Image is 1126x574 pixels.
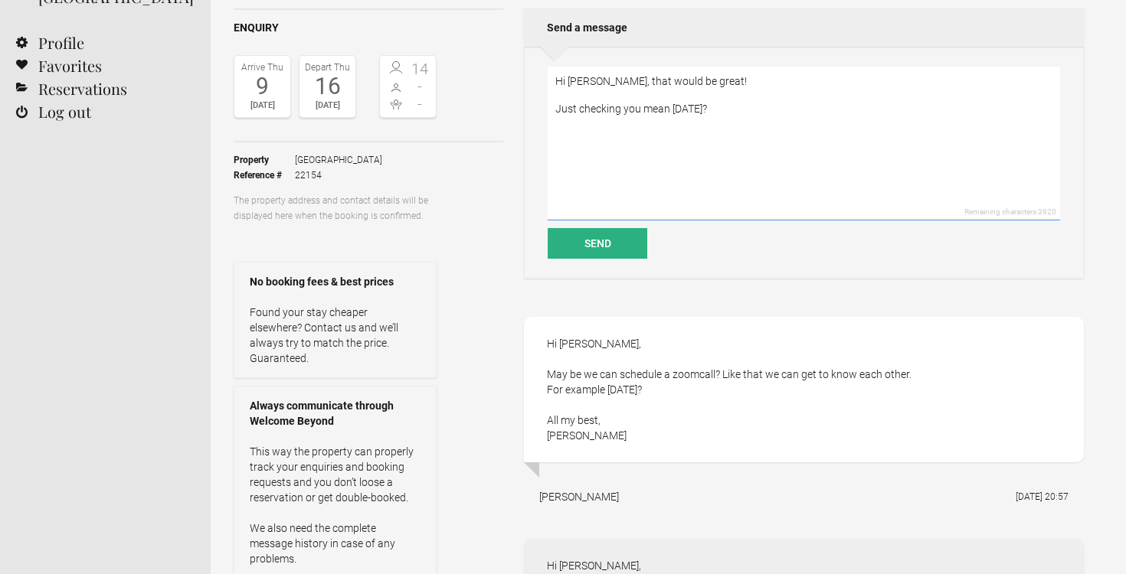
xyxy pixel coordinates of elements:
[250,444,421,566] p: This way the property can properly track your enquiries and booking requests and you don’t loose ...
[250,305,421,366] p: Found your stay cheaper elsewhere? Contact us and we’ll always try to match the price. Guaranteed.
[234,193,437,223] p: The property address and contact details will be displayed here when the booking is confirmed.
[524,317,1084,462] div: Hi [PERSON_NAME], May be we can schedule a zoomcall? Like that we can get to know each other. For...
[303,75,352,98] div: 16
[548,228,647,259] button: Send
[234,168,295,183] strong: Reference #
[238,98,286,113] div: [DATE]
[238,75,286,98] div: 9
[250,274,421,289] strong: No booking fees & best prices
[303,98,352,113] div: [DATE]
[234,20,503,36] h2: Enquiry
[408,79,433,94] span: -
[303,60,352,75] div: Depart Thu
[295,152,382,168] span: [GEOGRAPHIC_DATA]
[238,60,286,75] div: Arrive Thu
[1016,491,1069,502] flynt-date-display: [DATE] 20:57
[408,61,433,77] span: 14
[524,8,1084,47] h2: Send a message
[250,398,421,429] strong: Always communicate through Welcome Beyond
[234,152,295,168] strong: Property
[539,489,619,504] div: [PERSON_NAME]
[295,168,382,183] span: 22154
[408,96,433,112] span: -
